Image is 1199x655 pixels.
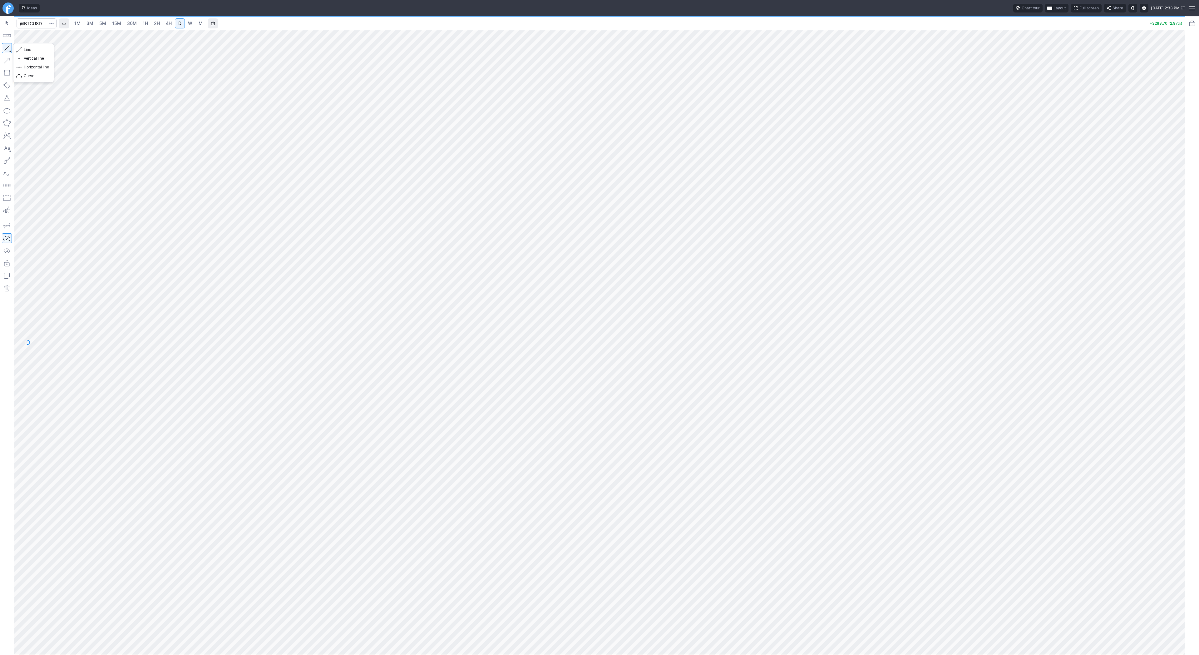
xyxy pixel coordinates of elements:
[188,21,192,26] span: W
[1045,4,1068,12] button: Layout
[1013,4,1043,12] button: Chart tour
[19,4,40,12] button: Ideas
[2,233,12,243] button: Drawings Autosave: On
[2,168,12,178] button: Elliott waves
[86,21,93,26] span: 3M
[1053,5,1066,11] span: Layout
[99,21,106,26] span: 5M
[2,206,12,216] button: Anchored VWAP
[2,43,12,53] button: Line
[2,143,12,153] button: Text
[124,18,140,28] a: 30M
[2,131,12,141] button: XABCD
[127,21,137,26] span: 30M
[166,21,172,26] span: 4H
[2,118,12,128] button: Polygon
[175,18,185,28] a: D
[72,18,83,28] a: 1M
[1071,4,1102,12] button: Full screen
[143,21,148,26] span: 1H
[24,73,49,79] span: Curve
[151,18,163,28] a: 2H
[59,18,69,28] button: Interval
[2,81,12,91] button: Rotated rectangle
[2,68,12,78] button: Rectangle
[2,156,12,166] button: Brush
[163,18,175,28] a: 4H
[185,18,195,28] a: W
[140,18,151,28] a: 1H
[2,18,12,28] button: Mouse
[2,271,12,281] button: Add note
[1104,4,1126,12] button: Share
[2,193,12,203] button: Position
[1151,5,1185,11] span: [DATE] 2:33 PM ET
[47,18,56,28] button: Search
[2,181,12,191] button: Fibonacci retracements
[24,47,49,53] span: Line
[199,21,203,26] span: M
[2,283,12,293] button: Remove all autosaved drawings
[178,21,181,26] span: D
[154,21,160,26] span: 2H
[96,18,109,28] a: 5M
[195,18,205,28] a: M
[1140,4,1148,12] button: Settings
[2,246,12,256] button: Hide drawings
[2,106,12,116] button: Ellipse
[1022,5,1040,11] span: Chart tour
[2,93,12,103] button: Triangle
[1150,22,1182,25] p: +3283.70 (2.97%)
[2,31,12,41] button: Measure
[1079,5,1099,11] span: Full screen
[1187,18,1197,28] button: Portfolio watchlist
[112,21,121,26] span: 15M
[74,21,81,26] span: 1M
[24,64,49,70] span: Horizontal line
[24,55,49,62] span: Vertical line
[109,18,124,28] a: 15M
[2,2,14,14] a: Finviz.com
[2,258,12,268] button: Lock drawings
[2,56,12,66] button: Arrow
[2,221,12,231] button: Drawing mode: Single
[27,5,37,11] span: Ideas
[208,18,218,28] button: Range
[1113,5,1123,11] span: Share
[84,18,96,28] a: 3M
[1128,4,1137,12] button: Toggle dark mode
[13,43,54,82] div: Line
[17,18,57,28] input: Search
